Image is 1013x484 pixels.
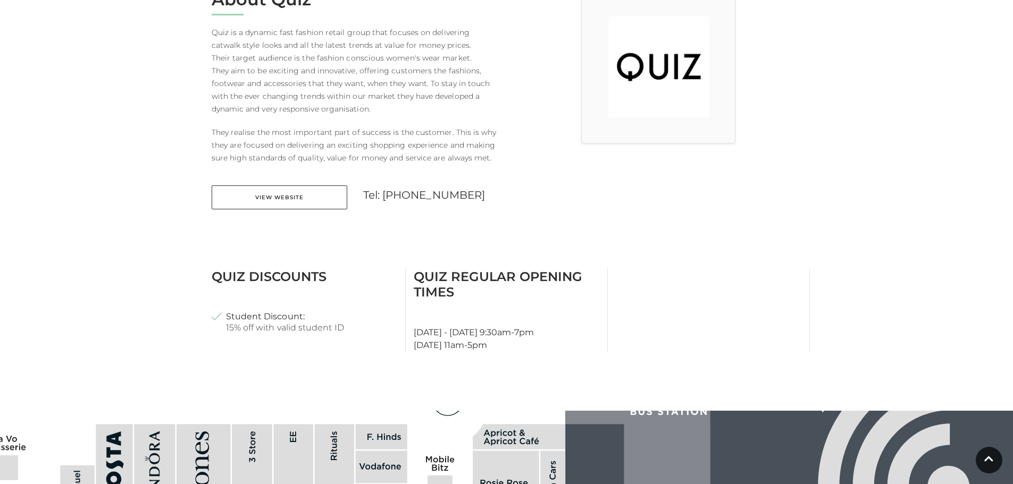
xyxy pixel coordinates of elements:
[212,269,397,284] h3: Quiz Discounts
[212,185,347,209] a: View Website
[414,269,599,300] h3: Quiz Regular Opening Times
[226,311,305,322] strong: Student Discount:
[212,26,499,115] p: Quiz is a dynamic fast fashion retail group that focuses on delivering catwalk style looks and al...
[212,311,397,333] li: 15% off with valid student ID
[406,269,608,352] div: [DATE] - [DATE] 9:30am-7pm [DATE] 11am-5pm
[212,126,499,164] p: They realise the most important part of success is the customer. This is why they are focused on ...
[363,189,485,201] a: Tel: [PHONE_NUMBER]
